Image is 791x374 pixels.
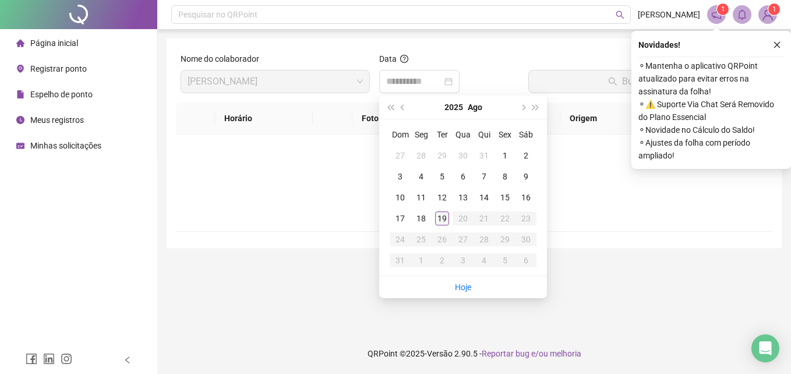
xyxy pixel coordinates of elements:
[560,103,657,135] th: Origem
[435,253,449,267] div: 2
[432,250,453,271] td: 2025-09-02
[397,96,409,119] button: prev-year
[16,65,24,73] span: environment
[711,9,722,20] span: notification
[26,353,37,365] span: facebook
[123,356,132,364] span: left
[519,253,533,267] div: 6
[427,349,453,358] span: Versão
[16,142,24,150] span: schedule
[352,103,427,135] th: Foto
[393,232,407,246] div: 24
[495,124,515,145] th: Sex
[474,166,495,187] td: 2025-08-07
[773,41,781,49] span: close
[414,253,428,267] div: 1
[638,98,784,124] span: ⚬ ⚠️ Suporte Via Chat Será Removido do Plano Essencial
[456,170,470,184] div: 6
[181,52,267,65] label: Nome do colaborador
[495,187,515,208] td: 2025-08-15
[432,229,453,250] td: 2025-08-26
[474,208,495,229] td: 2025-08-21
[519,190,533,204] div: 16
[456,190,470,204] div: 13
[453,250,474,271] td: 2025-09-03
[43,353,55,365] span: linkedin
[529,96,542,119] button: super-next-year
[474,250,495,271] td: 2025-09-04
[515,208,536,229] td: 2025-08-23
[498,190,512,204] div: 15
[390,145,411,166] td: 2025-07-27
[768,3,780,15] sup: Atualize o seu contato no menu Meus Dados
[414,149,428,163] div: 28
[390,166,411,187] td: 2025-08-03
[190,190,758,203] div: Não há dados
[519,170,533,184] div: 9
[390,229,411,250] td: 2025-08-24
[474,187,495,208] td: 2025-08-14
[61,353,72,365] span: instagram
[495,166,515,187] td: 2025-08-08
[393,253,407,267] div: 31
[453,145,474,166] td: 2025-07-30
[498,253,512,267] div: 5
[390,187,411,208] td: 2025-08-10
[30,141,101,150] span: Minhas solicitações
[717,3,729,15] sup: 1
[456,232,470,246] div: 27
[414,190,428,204] div: 11
[495,208,515,229] td: 2025-08-22
[638,136,784,162] span: ⚬ Ajustes da folha com período ampliado!
[188,70,363,93] span: RYAN MATHEUS DE MAGALHÃES SANTOS
[737,9,747,20] span: bell
[515,250,536,271] td: 2025-09-06
[16,90,24,98] span: file
[411,229,432,250] td: 2025-08-25
[411,250,432,271] td: 2025-09-01
[390,208,411,229] td: 2025-08-17
[30,115,84,125] span: Meus registros
[432,208,453,229] td: 2025-08-19
[477,211,491,225] div: 21
[498,170,512,184] div: 8
[215,103,313,135] th: Horário
[519,149,533,163] div: 2
[379,54,397,63] span: Data
[759,6,776,23] img: 90190
[721,5,725,13] span: 1
[751,334,779,362] div: Open Intercom Messenger
[393,211,407,225] div: 17
[515,124,536,145] th: Sáb
[482,349,581,358] span: Reportar bug e/ou melhoria
[456,253,470,267] div: 3
[477,232,491,246] div: 28
[474,229,495,250] td: 2025-08-28
[30,64,87,73] span: Registrar ponto
[515,229,536,250] td: 2025-08-30
[30,38,78,48] span: Página inicial
[435,190,449,204] div: 12
[411,124,432,145] th: Seg
[414,170,428,184] div: 4
[453,229,474,250] td: 2025-08-27
[477,253,491,267] div: 4
[477,190,491,204] div: 14
[474,124,495,145] th: Qui
[455,283,471,292] a: Hoje
[30,90,93,99] span: Espelho de ponto
[390,250,411,271] td: 2025-08-31
[411,208,432,229] td: 2025-08-18
[456,149,470,163] div: 30
[435,211,449,225] div: 19
[432,124,453,145] th: Ter
[519,211,533,225] div: 23
[432,145,453,166] td: 2025-07-29
[400,55,408,63] span: question-circle
[515,145,536,166] td: 2025-08-02
[453,187,474,208] td: 2025-08-13
[16,116,24,124] span: clock-circle
[435,149,449,163] div: 29
[638,38,680,51] span: Novidades !
[515,166,536,187] td: 2025-08-09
